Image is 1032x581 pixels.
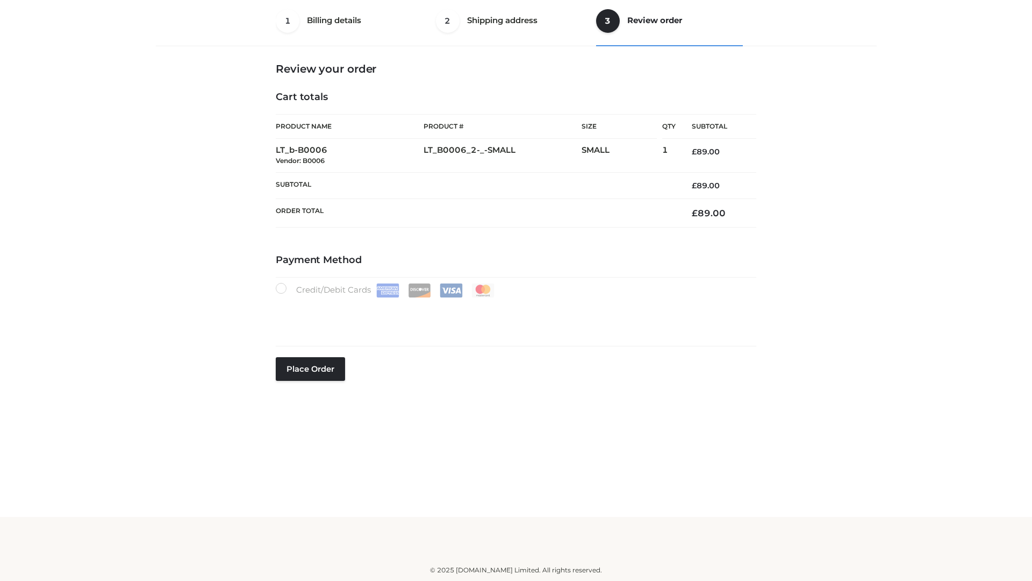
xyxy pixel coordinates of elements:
img: Amex [376,284,399,297]
td: 1 [662,139,676,173]
h4: Payment Method [276,254,756,266]
th: Subtotal [676,115,756,139]
img: Discover [408,284,431,297]
button: Place order [276,357,345,381]
h4: Cart totals [276,91,756,103]
bdi: 89.00 [692,181,720,190]
span: £ [692,208,698,218]
img: Visa [440,284,463,297]
th: Qty [662,114,676,139]
th: Size [582,115,657,139]
label: Credit/Debit Cards [276,283,496,297]
iframe: Secure payment input frame [274,295,754,335]
span: £ [692,181,697,190]
td: LT_b-B0006 [276,139,424,173]
span: £ [692,147,697,157]
img: Mastercard [471,284,494,297]
th: Subtotal [276,172,676,199]
th: Product Name [276,114,424,139]
h3: Review your order [276,62,756,75]
td: LT_B0006_2-_-SMALL [424,139,582,173]
bdi: 89.00 [692,208,726,218]
th: Order Total [276,199,676,228]
div: © 2025 [DOMAIN_NAME] Limited. All rights reserved. [160,565,872,576]
small: Vendor: B0006 [276,157,325,165]
th: Product # [424,114,582,139]
bdi: 89.00 [692,147,720,157]
td: SMALL [582,139,662,173]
